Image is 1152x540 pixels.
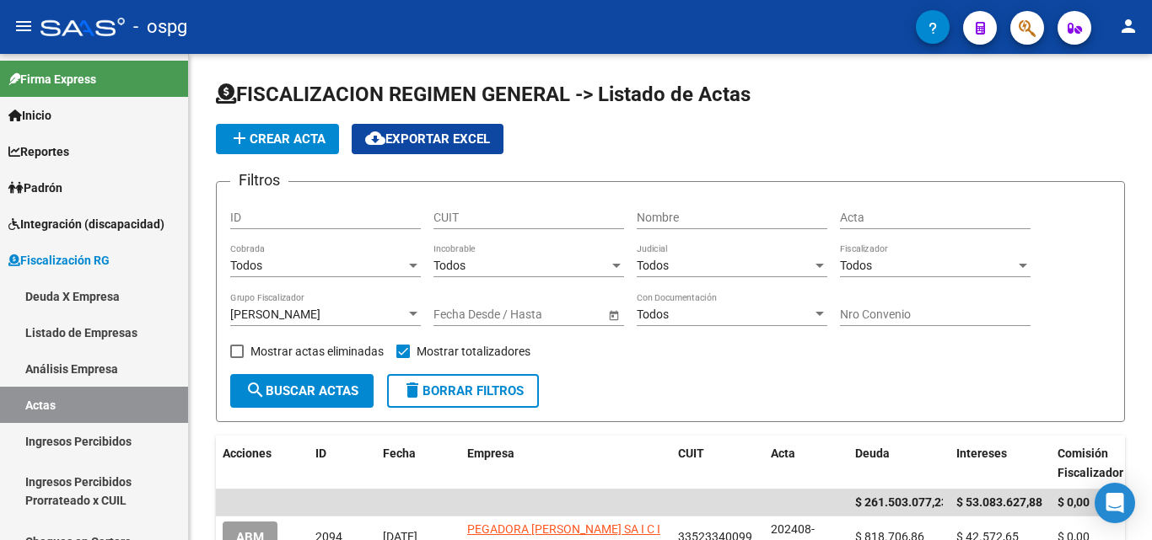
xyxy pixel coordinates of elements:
span: Todos [637,259,669,272]
mat-icon: delete [402,380,423,400]
span: $ 53.083.627,88 [956,495,1042,509]
span: Acciones [223,446,272,460]
mat-icon: search [245,380,266,400]
span: Comisión Fiscalizador [1058,446,1123,479]
span: ID [315,446,326,460]
span: FISCALIZACION REGIMEN GENERAL -> Listado de Actas [216,83,751,106]
span: Firma Express [8,70,96,88]
mat-icon: add [229,128,250,148]
datatable-header-cell: Comisión Fiscalizador [1051,436,1152,491]
span: $ 261.503.077,23 [855,495,948,509]
span: Exportar EXCEL [365,131,490,147]
span: Todos [840,259,872,272]
span: Inicio [8,106,51,125]
span: Padrón [8,179,62,197]
span: CUIT [678,446,704,460]
span: Acta [771,446,795,460]
button: Crear Acta [216,124,339,154]
span: Fiscalización RG [8,251,110,270]
mat-icon: menu [13,16,34,36]
button: Buscar Actas [230,374,374,408]
span: Mostrar totalizadores [417,341,530,361]
span: Fecha [383,446,416,460]
span: Reportes [8,142,69,161]
span: Borrar Filtros [402,383,524,398]
input: Fecha inicio [433,307,495,322]
span: Integración (discapacidad) [8,215,164,233]
span: Deuda [855,446,890,460]
mat-icon: person [1118,16,1139,36]
datatable-header-cell: Intereses [950,436,1051,491]
datatable-header-cell: CUIT [671,436,764,491]
datatable-header-cell: ID [309,436,376,491]
span: Todos [637,307,669,321]
span: Todos [230,259,262,272]
datatable-header-cell: Deuda [848,436,950,491]
h3: Filtros [230,168,288,192]
button: Exportar EXCEL [352,124,503,154]
input: Fecha fin [509,307,592,322]
span: Todos [433,259,466,272]
datatable-header-cell: Acta [764,436,848,491]
button: Borrar Filtros [387,374,539,408]
span: Buscar Actas [245,383,358,398]
button: Open calendar [605,306,622,323]
span: Mostrar actas eliminadas [250,341,384,361]
datatable-header-cell: Empresa [460,436,671,491]
span: Intereses [956,446,1007,460]
div: Open Intercom Messenger [1095,483,1135,523]
mat-icon: cloud_download [365,128,385,148]
datatable-header-cell: Fecha [376,436,460,491]
span: - ospg [133,8,187,45]
span: $ 0,00 [1058,495,1090,509]
span: Crear Acta [229,131,326,147]
span: Empresa [467,446,514,460]
span: [PERSON_NAME] [230,307,320,321]
datatable-header-cell: Acciones [216,436,309,491]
